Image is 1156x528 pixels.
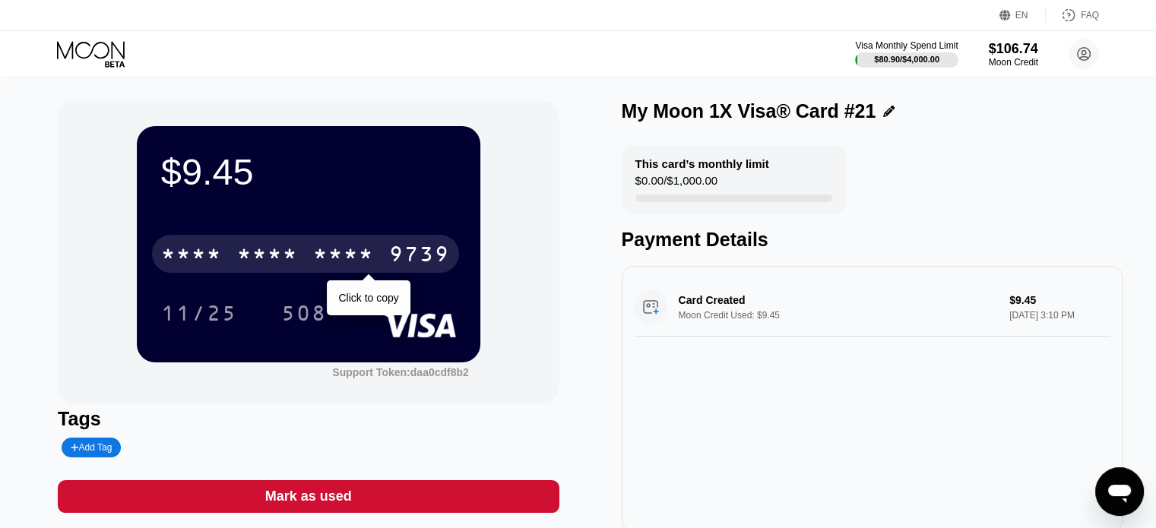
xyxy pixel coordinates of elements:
[150,294,249,332] div: 11/25
[1015,10,1028,21] div: EN
[62,438,121,457] div: Add Tag
[622,100,876,122] div: My Moon 1X Visa® Card #21
[1081,10,1099,21] div: FAQ
[338,292,398,304] div: Click to copy
[989,41,1038,57] div: $106.74
[622,229,1123,251] div: Payment Details
[58,480,559,513] div: Mark as used
[999,8,1046,23] div: EN
[58,408,559,430] div: Tags
[161,303,237,327] div: 11/25
[855,40,958,51] div: Visa Monthly Spend Limit
[71,442,112,453] div: Add Tag
[874,55,939,64] div: $80.90 / $4,000.00
[281,303,327,327] div: 508
[635,174,717,194] div: $0.00 / $1,000.00
[989,57,1038,68] div: Moon Credit
[1095,467,1144,516] iframe: Dugme za pokretanje prozora za razmenu poruka
[161,150,456,193] div: $9.45
[332,366,468,378] div: Support Token: daa0cdf8b2
[989,41,1038,68] div: $106.74Moon Credit
[635,157,769,170] div: This card’s monthly limit
[855,40,958,68] div: Visa Monthly Spend Limit$80.90/$4,000.00
[270,294,338,332] div: 508
[1046,8,1099,23] div: FAQ
[332,366,468,378] div: Support Token:daa0cdf8b2
[389,244,450,268] div: 9739
[265,488,352,505] div: Mark as used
